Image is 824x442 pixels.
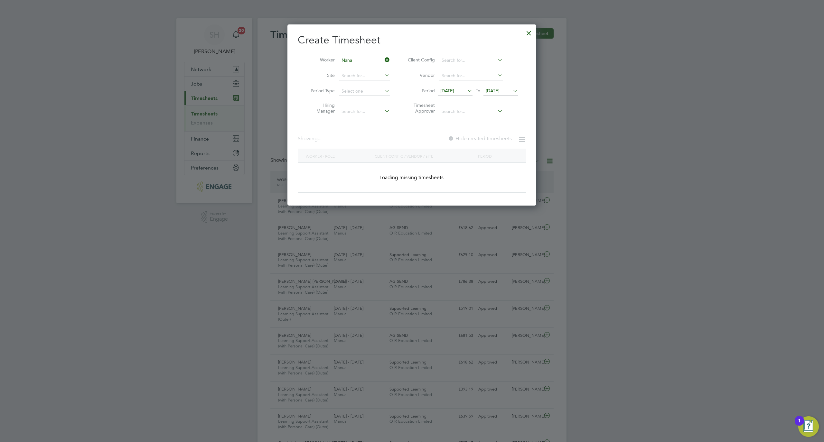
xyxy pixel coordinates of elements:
label: Hide created timesheets [448,135,512,142]
label: Hiring Manager [306,102,335,114]
input: Search for... [439,71,503,80]
span: [DATE] [486,88,500,94]
label: Vendor [406,72,435,78]
input: Search for... [439,56,503,65]
label: Site [306,72,335,78]
label: Period Type [306,88,335,94]
input: Search for... [339,107,390,116]
label: Timesheet Approver [406,102,435,114]
button: Open Resource Center, 1 new notification [798,416,819,437]
label: Client Config [406,57,435,63]
span: ... [318,135,322,142]
input: Search for... [339,56,390,65]
span: To [474,87,482,95]
h2: Create Timesheet [298,33,526,47]
div: 1 [798,421,801,429]
input: Search for... [439,107,503,116]
label: Period [406,88,435,94]
span: [DATE] [440,88,454,94]
input: Select one [339,87,390,96]
label: Worker [306,57,335,63]
div: Showing [298,135,323,142]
